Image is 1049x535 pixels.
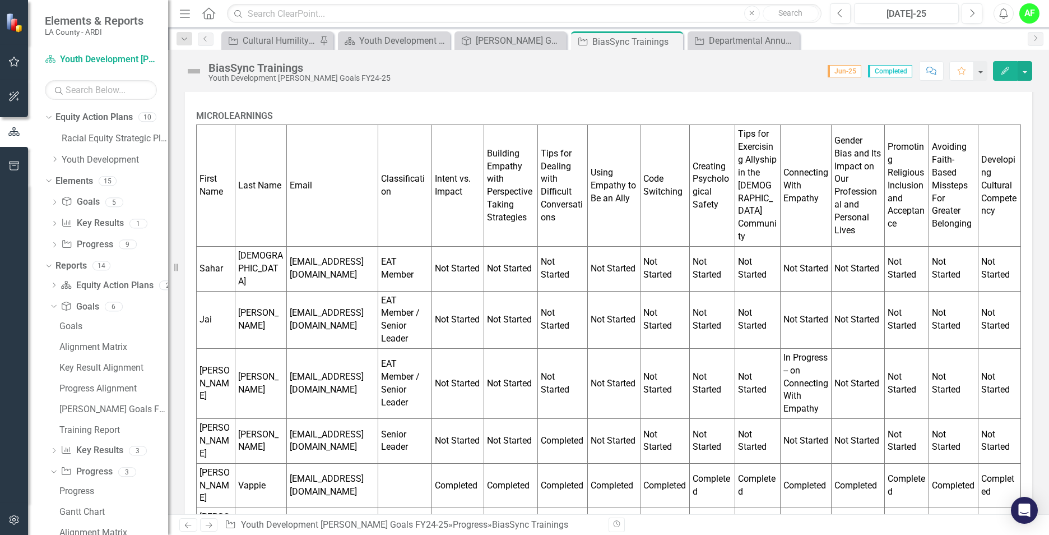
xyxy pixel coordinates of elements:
[689,247,735,292] td: Not Started
[432,291,484,348] td: Not Started
[929,463,978,508] td: Completed
[587,419,640,464] td: Not Started
[45,53,157,66] a: Youth Development [PERSON_NAME] Goals FY24-25
[235,247,287,292] td: [DEMOGRAPHIC_DATA]
[378,348,432,418] td: EAT Member / Senior Leader
[45,14,143,27] span: Elements & Reports
[59,404,168,414] div: [PERSON_NAME] Goals FY24-25
[832,463,885,508] td: Completed
[197,247,235,292] td: Sahar
[978,291,1020,348] td: Not Started
[538,125,587,247] td: Tips for Dealing with Difficult Conversations
[243,34,317,48] div: Cultural Humility Trainings
[476,34,564,48] div: [PERSON_NAME] Goals FY24-25
[484,419,538,464] td: Not Started
[432,125,484,247] td: Intent vs. Impact
[828,65,861,77] span: Jun-25
[129,446,147,455] div: 3
[57,482,168,500] a: Progress
[484,291,538,348] td: Not Started
[832,247,885,292] td: Not Started
[197,348,235,418] td: [PERSON_NAME]
[55,111,133,124] a: Equity Action Plans
[61,196,99,209] a: Goals
[208,62,391,74] div: BiasSync Trainings
[689,463,735,508] td: Completed
[196,110,273,121] strong: MICROLEARNINGS
[640,125,690,247] td: Code Switching
[118,467,136,477] div: 3
[105,197,123,207] div: 5
[780,291,832,348] td: Not Started
[61,465,112,478] a: Progress
[1019,3,1039,24] button: AF
[484,247,538,292] td: Not Started
[538,247,587,292] td: Not Started
[587,125,640,247] td: Using Empathy to Be an Ally
[59,342,168,352] div: Alignment Matrix
[689,125,735,247] td: Creating Psychological Safety
[61,444,123,457] a: Key Results
[735,463,780,508] td: Completed
[538,348,587,418] td: Not Started
[57,503,168,521] a: Gantt Chart
[689,419,735,464] td: Not Started
[341,34,447,48] a: Youth Development Welcome Page
[780,125,832,247] td: Connecting With Empathy
[119,240,137,250] div: 9
[235,125,287,247] td: Last Name
[378,419,432,464] td: Senior Leader
[484,348,538,418] td: Not Started
[57,338,168,356] a: Alignment Matrix
[57,421,168,439] a: Training Report
[709,34,797,48] div: Departmental Annual Report (click to see more details)
[929,348,978,418] td: Not Started
[55,175,93,188] a: Elements
[235,463,287,508] td: Vappie
[197,463,235,508] td: [PERSON_NAME]
[978,125,1020,247] td: Developing Cultural Competency
[286,291,378,348] td: [EMAIL_ADDRESS][DOMAIN_NAME]
[640,247,690,292] td: Not Started
[45,80,157,100] input: Search Below...
[105,302,123,311] div: 6
[978,463,1020,508] td: Completed
[832,419,885,464] td: Not Started
[224,34,317,48] a: Cultural Humility Trainings
[61,238,113,251] a: Progress
[929,125,978,247] td: Avoiding Faith-Based Missteps For Greater Belonging
[378,247,432,292] td: EAT Member
[432,419,484,464] td: Not Started
[735,125,780,247] td: Tips for Exercising Allyship in the [DEMOGRAPHIC_DATA] Community
[884,247,929,292] td: Not Started
[286,348,378,418] td: [EMAIL_ADDRESS][DOMAIN_NAME]
[286,125,378,247] td: Email
[484,463,538,508] td: Completed
[453,519,488,530] a: Progress
[587,348,640,418] td: Not Started
[592,35,680,49] div: BiasSync Trainings
[241,519,448,530] a: Youth Development [PERSON_NAME] Goals FY24-25
[492,519,568,530] div: BiasSync Trainings
[432,463,484,508] td: Completed
[59,425,168,435] div: Training Report
[185,62,203,80] img: Not Defined
[225,519,600,532] div: » »
[735,348,780,418] td: Not Started
[587,247,640,292] td: Not Started
[59,507,168,517] div: Gantt Chart
[587,463,640,508] td: Completed
[208,74,391,82] div: Youth Development [PERSON_NAME] Goals FY24-25
[59,384,168,394] div: Progress Alignment
[832,125,885,247] td: Gender Bias and Its Impact on Our Professional and Personal Lives
[378,291,432,348] td: EAT Member / Senior Leader
[868,65,912,77] span: Completed
[689,291,735,348] td: Not Started
[538,419,587,464] td: Completed
[690,34,797,48] a: Departmental Annual Report (click to see more details)
[235,419,287,464] td: [PERSON_NAME]
[235,291,287,348] td: [PERSON_NAME]
[884,291,929,348] td: Not Started
[227,4,821,24] input: Search ClearPoint...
